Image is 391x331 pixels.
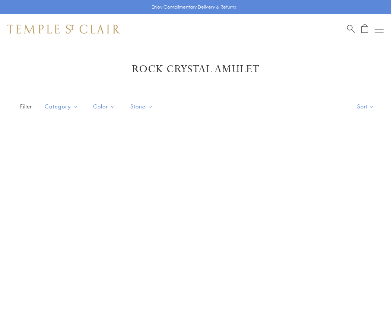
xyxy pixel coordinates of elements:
[347,24,355,34] a: Search
[19,63,372,76] h1: Rock Crystal Amulet
[41,102,84,111] span: Category
[340,95,391,118] button: Show sort by
[39,98,84,115] button: Category
[361,24,368,34] a: Open Shopping Bag
[152,3,236,11] p: Enjoy Complimentary Delivery & Returns
[7,25,120,34] img: Temple St. Clair
[127,102,159,111] span: Stone
[125,98,159,115] button: Stone
[89,102,121,111] span: Color
[375,25,384,34] button: Open navigation
[88,98,121,115] button: Color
